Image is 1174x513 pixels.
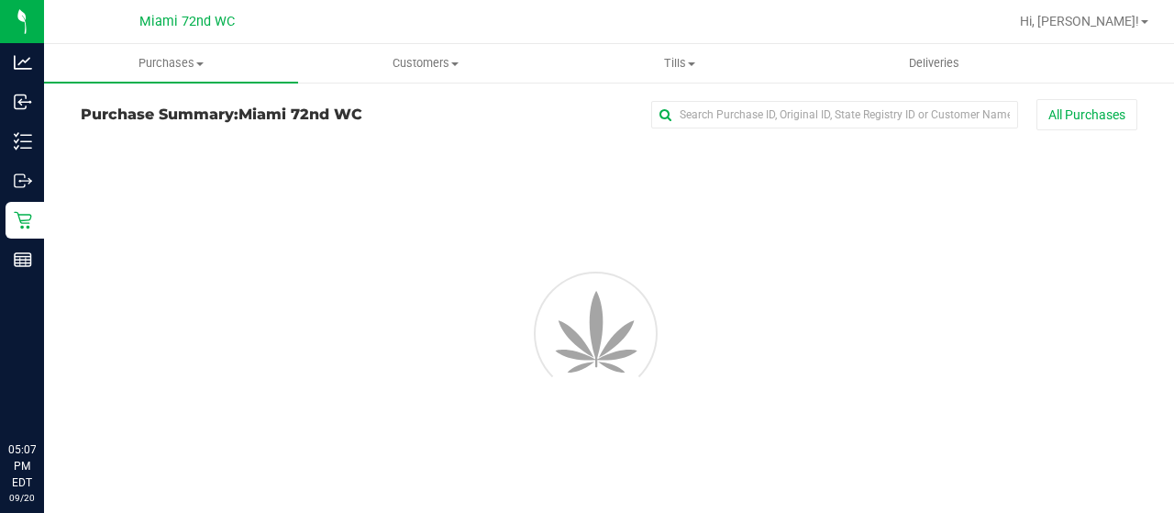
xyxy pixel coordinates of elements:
[299,55,551,72] span: Customers
[14,53,32,72] inline-svg: Analytics
[884,55,984,72] span: Deliveries
[14,211,32,229] inline-svg: Retail
[14,132,32,151] inline-svg: Inventory
[139,14,235,29] span: Miami 72nd WC
[1020,14,1139,28] span: Hi, [PERSON_NAME]!
[651,101,1018,128] input: Search Purchase ID, Original ID, State Registry ID or Customer Name...
[44,55,298,72] span: Purchases
[553,55,805,72] span: Tills
[14,172,32,190] inline-svg: Outbound
[238,106,362,123] span: Miami 72nd WC
[298,44,552,83] a: Customers
[8,441,36,491] p: 05:07 PM EDT
[1036,99,1137,130] button: All Purchases
[81,106,433,123] h3: Purchase Summary:
[8,491,36,505] p: 09/20
[807,44,1061,83] a: Deliveries
[44,44,298,83] a: Purchases
[552,44,806,83] a: Tills
[14,93,32,111] inline-svg: Inbound
[14,251,32,269] inline-svg: Reports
